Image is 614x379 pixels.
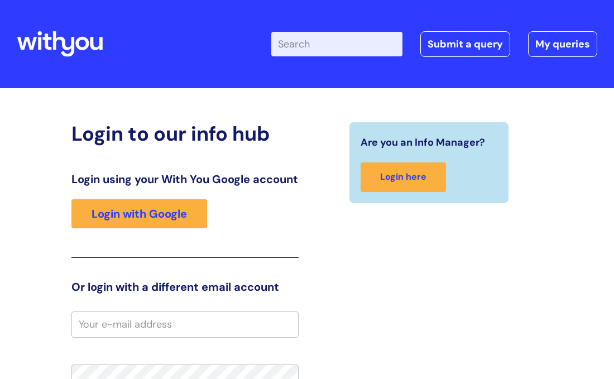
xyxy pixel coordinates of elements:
[71,172,299,186] h3: Login using your With You Google account
[420,31,510,57] a: Submit a query
[528,31,597,57] a: My queries
[71,280,299,294] h3: Or login with a different email account
[361,133,485,151] span: Are you an Info Manager?
[71,311,299,337] input: Your e-mail address
[271,32,402,56] input: Search
[71,199,207,228] a: Login with Google
[71,122,299,146] h2: Login to our info hub
[361,162,446,192] a: Login here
